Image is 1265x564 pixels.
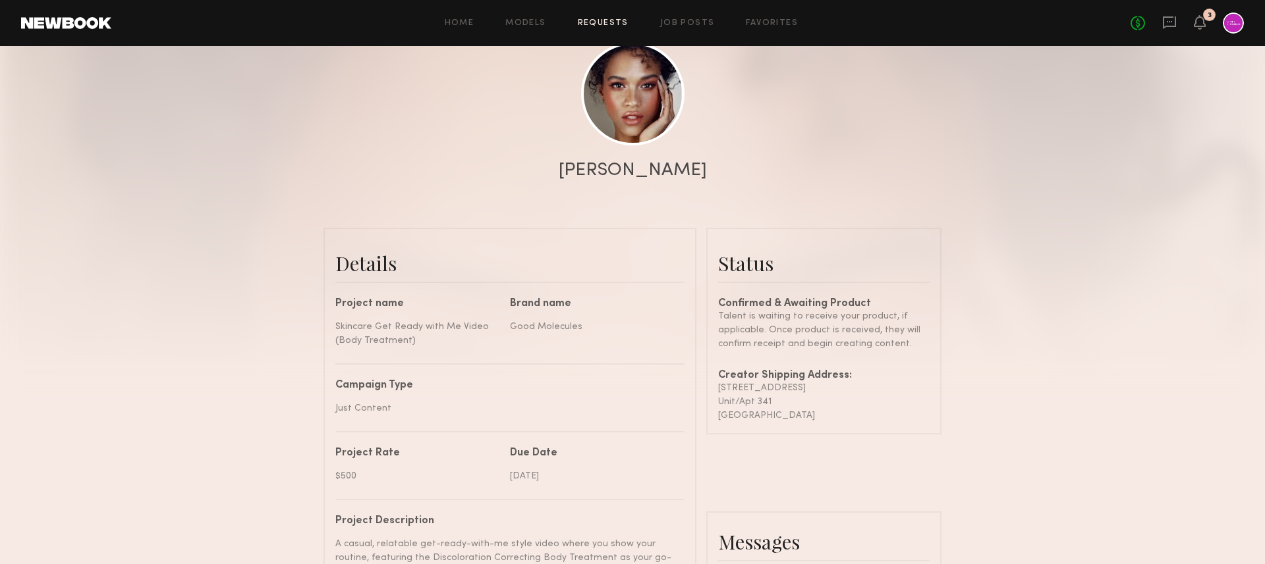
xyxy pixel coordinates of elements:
a: Models [505,19,546,28]
div: Project Description [335,516,675,526]
div: Project Rate [335,448,500,459]
div: $500 [335,469,500,483]
a: Job Posts [660,19,715,28]
div: Confirmed & Awaiting Product [718,299,930,309]
div: Good Molecules [510,320,675,334]
div: Details [335,250,685,276]
div: Messages [718,528,930,555]
div: [DATE] [510,469,675,483]
div: 3 [1208,12,1212,19]
div: Brand name [510,299,675,309]
div: Creator Shipping Address: [718,371,930,381]
div: Due Date [510,448,675,459]
div: Unit/Apt 341 [718,395,930,409]
div: Just Content [335,401,675,415]
a: Home [445,19,474,28]
a: Favorites [746,19,798,28]
div: [STREET_ADDRESS] [718,381,930,395]
div: Status [718,250,930,276]
div: [PERSON_NAME] [559,161,707,180]
div: Talent is waiting to receive your product, if applicable. Once product is received, they will con... [718,309,930,351]
div: Project name [335,299,500,309]
div: [GEOGRAPHIC_DATA] [718,409,930,423]
a: Requests [578,19,629,28]
div: Skincare Get Ready with Me Video (Body Treatment) [335,320,500,347]
div: Campaign Type [335,380,675,391]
